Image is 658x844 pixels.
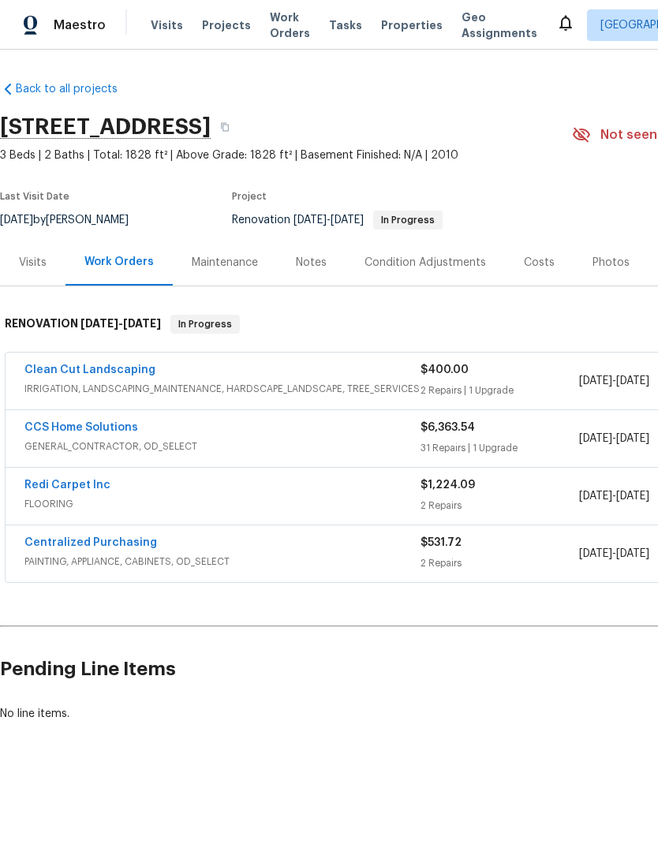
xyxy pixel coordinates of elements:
span: [DATE] [80,318,118,329]
span: - [579,488,649,504]
span: Projects [202,17,251,33]
span: - [579,373,649,389]
span: Geo Assignments [462,9,537,41]
div: 2 Repairs [421,555,579,571]
div: Visits [19,255,47,271]
a: Redi Carpet Inc [24,480,110,491]
a: Clean Cut Landscaping [24,364,155,375]
span: Renovation [232,215,443,226]
div: 31 Repairs | 1 Upgrade [421,440,579,456]
span: - [579,546,649,562]
span: [DATE] [579,375,612,387]
div: Work Orders [84,254,154,270]
span: [DATE] [579,433,612,444]
span: $400.00 [421,364,469,375]
span: - [80,318,161,329]
span: Properties [381,17,443,33]
span: $6,363.54 [421,422,475,433]
span: Work Orders [270,9,310,41]
span: In Progress [172,316,238,332]
a: CCS Home Solutions [24,422,138,433]
span: Maestro [54,17,106,33]
span: [DATE] [616,433,649,444]
span: GENERAL_CONTRACTOR, OD_SELECT [24,439,421,454]
span: Tasks [329,20,362,31]
span: [DATE] [293,215,327,226]
span: FLOORING [24,496,421,512]
span: In Progress [375,215,441,225]
span: Visits [151,17,183,33]
div: 2 Repairs | 1 Upgrade [421,383,579,398]
span: $1,224.09 [421,480,475,491]
span: $531.72 [421,537,462,548]
div: Condition Adjustments [365,255,486,271]
div: Costs [524,255,555,271]
div: 2 Repairs [421,498,579,513]
span: [DATE] [579,491,612,502]
span: [DATE] [616,548,649,559]
span: IRRIGATION, LANDSCAPING_MAINTENANCE, HARDSCAPE_LANDSCAPE, TREE_SERVICES [24,381,421,397]
div: Photos [593,255,630,271]
span: [DATE] [123,318,161,329]
a: Centralized Purchasing [24,537,157,548]
span: [DATE] [331,215,364,226]
span: - [579,431,649,446]
span: [DATE] [616,375,649,387]
span: Project [232,192,267,201]
button: Copy Address [211,113,239,141]
span: [DATE] [616,491,649,502]
span: [DATE] [579,548,612,559]
span: - [293,215,364,226]
div: Notes [296,255,327,271]
span: PAINTING, APPLIANCE, CABINETS, OD_SELECT [24,554,421,570]
div: Maintenance [192,255,258,271]
h6: RENOVATION [5,315,161,334]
